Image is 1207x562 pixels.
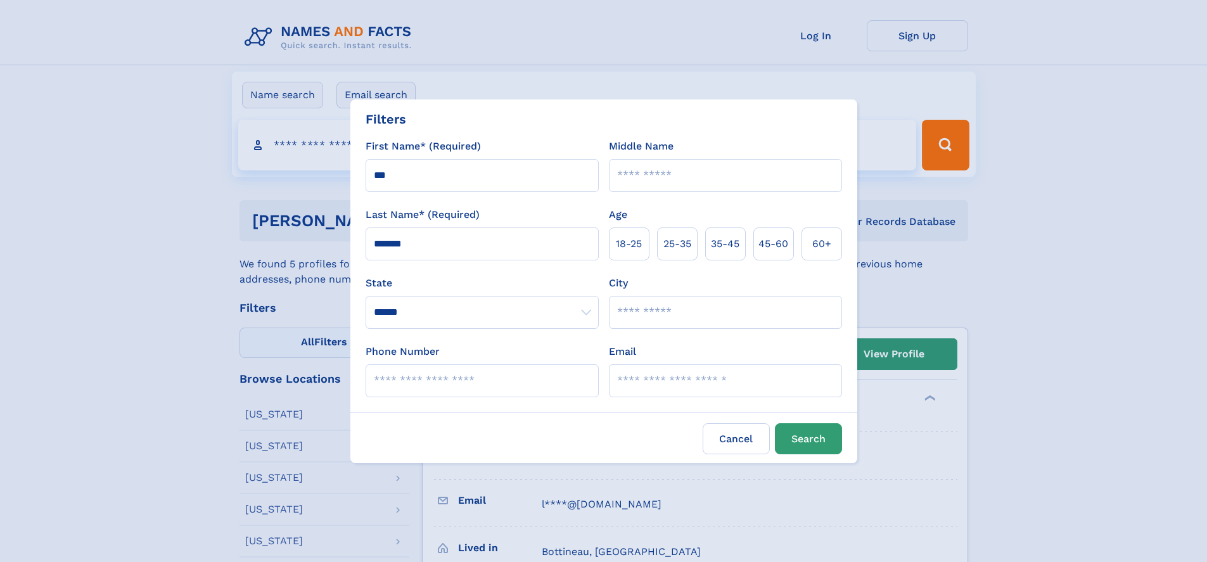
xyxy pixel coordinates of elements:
[366,276,599,291] label: State
[663,236,691,252] span: 25‑35
[775,423,842,454] button: Search
[609,276,628,291] label: City
[366,139,481,154] label: First Name* (Required)
[609,207,627,222] label: Age
[366,110,406,129] div: Filters
[366,344,440,359] label: Phone Number
[758,236,788,252] span: 45‑60
[812,236,831,252] span: 60+
[703,423,770,454] label: Cancel
[366,207,480,222] label: Last Name* (Required)
[616,236,642,252] span: 18‑25
[711,236,739,252] span: 35‑45
[609,139,674,154] label: Middle Name
[609,344,636,359] label: Email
